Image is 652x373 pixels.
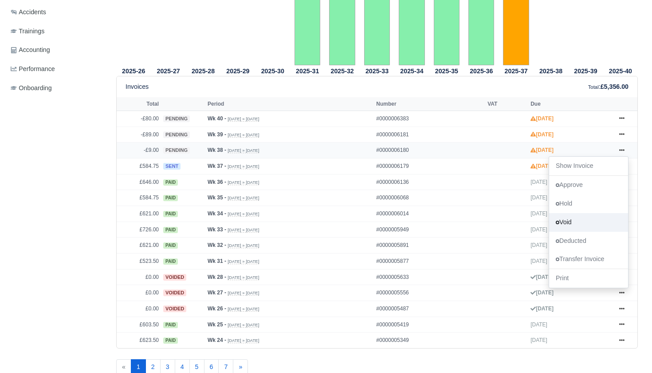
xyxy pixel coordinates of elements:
[117,97,161,111] th: Total
[7,79,106,97] a: Onboarding
[11,45,50,55] span: Accounting
[151,66,185,76] th: 2025-27
[228,132,259,138] small: [DATE] » [DATE]
[530,210,547,217] span: [DATE]
[530,163,554,169] strong: [DATE]
[549,194,628,213] a: Hold
[374,285,485,301] td: #0000005556
[228,148,259,153] small: [DATE] » [DATE]
[374,222,485,238] td: #0000005949
[228,116,259,122] small: [DATE] » [DATE]
[163,290,186,296] span: voided
[205,97,374,111] th: Period
[464,66,499,76] th: 2025-36
[117,301,161,317] td: £0.00
[228,243,259,248] small: [DATE] » [DATE]
[163,258,178,265] span: paid
[11,83,52,93] span: Onboarding
[549,270,628,288] a: Print
[11,26,44,36] span: Trainings
[549,250,628,269] a: Transfer Invoice
[374,238,485,254] td: #0000005891
[117,238,161,254] td: £621.00
[549,213,628,232] a: Void
[530,194,547,201] span: [DATE]
[208,290,226,296] strong: Wk 27 -
[117,254,161,270] td: £523.50
[11,64,55,74] span: Performance
[163,115,190,122] span: pending
[7,4,106,21] a: Accidents
[208,306,226,312] strong: Wk 26 -
[530,131,554,138] strong: [DATE]
[228,195,259,201] small: [DATE] » [DATE]
[163,274,186,281] span: voided
[163,322,178,328] span: paid
[7,41,106,59] a: Accounting
[530,147,554,153] strong: [DATE]
[117,333,161,348] td: £623.50
[608,330,652,373] iframe: Chat Widget
[163,242,178,249] span: paid
[7,60,106,78] a: Performance
[530,306,554,312] strong: [DATE]
[117,190,161,206] td: £584.75
[208,194,226,201] strong: Wk 35 -
[163,163,181,170] span: sent
[117,317,161,333] td: £603.50
[208,321,226,328] strong: Wk 25 -
[228,227,259,233] small: [DATE] » [DATE]
[549,176,628,194] a: Approve
[163,147,190,154] span: pending
[374,190,485,206] td: #0000006068
[601,83,628,90] strong: £5,356.00
[208,147,226,153] strong: Wk 38 -
[534,66,568,76] th: 2025-38
[429,66,464,76] th: 2025-35
[374,127,485,143] td: #0000006181
[163,306,186,312] span: voided
[394,66,429,76] th: 2025-34
[163,195,178,201] span: paid
[374,174,485,190] td: #0000006136
[163,227,178,233] span: paid
[228,259,259,264] small: [DATE] » [DATE]
[530,290,554,296] strong: [DATE]
[228,338,259,343] small: [DATE] » [DATE]
[208,337,226,343] strong: Wk 24 -
[117,285,161,301] td: £0.00
[117,143,161,159] td: -£9.00
[228,211,259,217] small: [DATE] » [DATE]
[208,242,226,248] strong: Wk 32 -
[549,157,628,175] a: Show Invoice
[485,97,528,111] th: VAT
[530,337,547,343] span: [DATE]
[228,290,259,296] small: [DATE] » [DATE]
[530,274,554,280] strong: [DATE]
[228,275,259,280] small: [DATE] » [DATE]
[11,7,46,17] span: Accidents
[117,174,161,190] td: £646.00
[163,211,178,217] span: paid
[208,258,226,264] strong: Wk 31 -
[208,179,226,185] strong: Wk 36 -
[290,66,325,76] th: 2025-31
[530,321,547,328] span: [DATE]
[499,66,533,76] th: 2025-37
[528,97,611,111] th: Due
[374,111,485,127] td: #0000006383
[374,97,485,111] th: Number
[116,66,151,76] th: 2025-26
[374,333,485,348] td: #0000005349
[208,131,226,138] strong: Wk 39 -
[208,163,226,169] strong: Wk 37 -
[360,66,394,76] th: 2025-33
[117,206,161,222] td: £621.00
[117,269,161,285] td: £0.00
[208,226,226,233] strong: Wk 33 -
[208,210,226,217] strong: Wk 34 -
[588,84,599,90] small: Total
[374,159,485,175] td: #0000006179
[549,232,628,250] a: Deducted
